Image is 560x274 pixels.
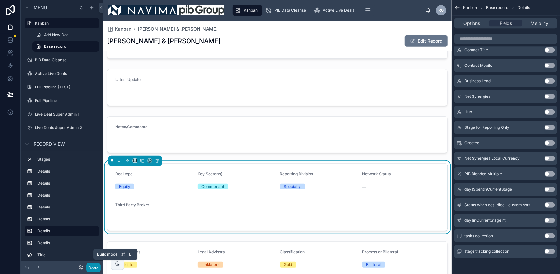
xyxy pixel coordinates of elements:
a: PIB Data Cleanse [25,55,99,65]
label: Details [37,228,94,234]
span: Net Synergies Local Currency [464,156,520,161]
span: Status when deal died - custom sort [464,202,530,208]
label: Live Deals Super Admin 2 [35,125,98,130]
span: Deal type [115,171,133,176]
label: Details [37,205,97,210]
span: Contact Mobile [464,63,492,68]
span: Stage for Reporting Only [464,125,509,130]
span: Menu [34,5,47,11]
span: Hub [464,109,472,115]
label: Kanban [35,21,96,26]
a: Kanban [233,5,262,16]
div: scrollable content [229,3,426,17]
label: Details [37,169,97,174]
span: Active Live Deals [323,8,354,13]
label: Title [37,252,97,258]
a: Live Deal Super Admin 1 [25,109,99,119]
label: Active Live Deals [35,71,98,76]
label: Full Pipeline [35,98,98,103]
label: Live Deal Super Admin 1 [35,112,98,117]
span: Visibility [531,20,548,26]
span: Reporting Division [280,171,313,176]
label: Details [37,181,97,186]
h1: [PERSON_NAME] & [PERSON_NAME] [107,36,220,46]
span: Record view [34,141,65,147]
a: Live Deals Super Admin 2 [25,123,99,133]
label: PIB Data Cleanse [35,57,98,63]
a: Add New Deal [32,30,99,40]
span: Build mode [97,252,117,257]
div: Specialty [284,184,301,189]
span: RO [439,8,444,13]
span: Business Lead [464,78,491,84]
span: Kanban [463,5,477,10]
label: Full Pipeline (TEST) [35,85,98,90]
div: Commercial [201,184,224,189]
span: E [128,252,133,257]
span: Net Synergies [464,94,490,99]
a: Active Live Deals [25,68,99,79]
a: Kanban [107,26,131,32]
a: Full Pipeline (TEST) [25,82,99,92]
span: Add New Deal [44,32,70,37]
span: -- [115,215,119,221]
a: PIB Data Cleanse [263,5,311,16]
span: Third Party Broker [115,202,149,207]
a: Kanban [25,18,99,28]
span: PIB Data Cleanse [274,8,306,13]
a: Full Pipeline [25,96,99,106]
span: Contact Title [464,47,488,53]
a: Active Live Deals [312,5,359,16]
span: daysinCurrentStageInt [464,218,506,223]
span: -- [362,184,366,190]
span: Kanban [244,8,258,13]
span: stage tracking collection [464,249,509,254]
label: Details [37,217,97,222]
label: Details [37,240,97,246]
a: [PERSON_NAME] & [PERSON_NAME] [138,26,218,32]
button: Edit Record [405,35,448,47]
span: Base record [44,44,66,49]
div: scrollable content [21,151,103,261]
a: Base record [32,41,99,52]
span: Base record [486,5,508,10]
span: daysSpentInCurrentStage [464,187,512,192]
button: Done [86,263,101,272]
span: Fields [500,20,512,26]
span: Kanban [115,26,131,32]
span: Key Sector(s) [198,171,222,176]
label: Stages [37,157,97,162]
div: Equity [119,184,130,189]
span: Details [517,5,530,10]
span: Created [464,140,479,146]
img: App logo [108,5,224,15]
span: Network Status [362,171,391,176]
label: Details [37,193,97,198]
span: Options [463,20,480,26]
span: PIB Blended Multiple [464,171,502,177]
span: tasks collection [464,233,493,238]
